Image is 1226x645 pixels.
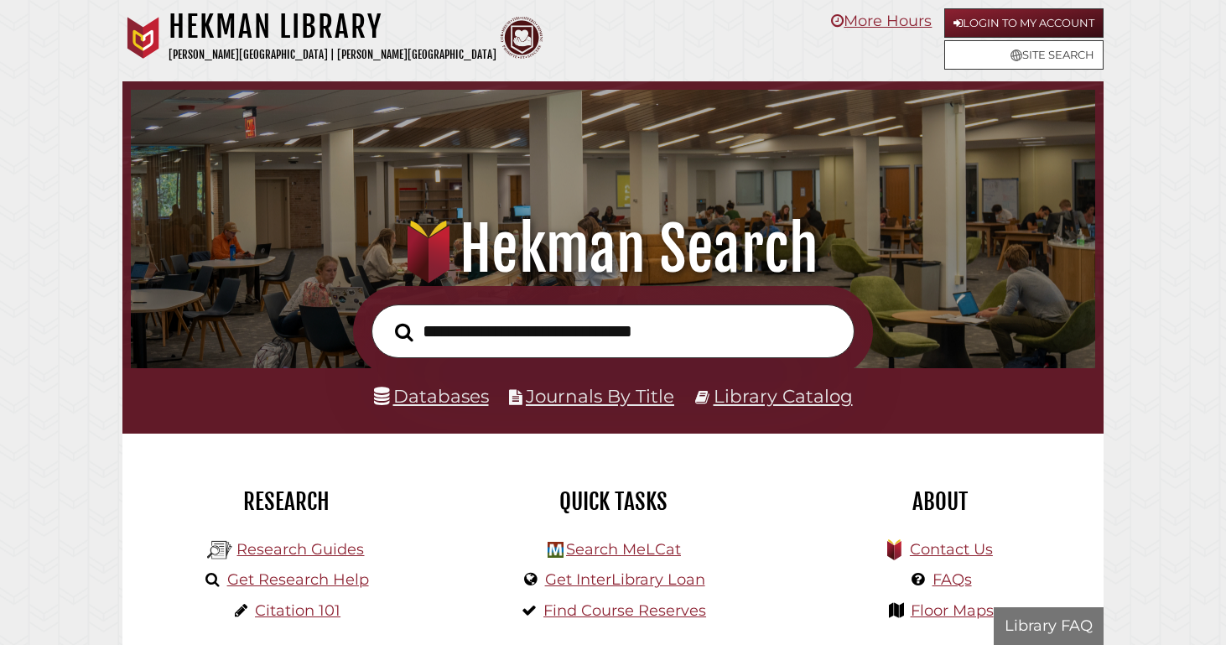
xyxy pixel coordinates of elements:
[911,601,994,620] a: Floor Maps
[135,487,437,516] h2: Research
[374,385,489,407] a: Databases
[714,385,853,407] a: Library Catalog
[543,601,706,620] a: Find Course Reserves
[169,45,496,65] p: [PERSON_NAME][GEOGRAPHIC_DATA] | [PERSON_NAME][GEOGRAPHIC_DATA]
[789,487,1091,516] h2: About
[831,12,932,30] a: More Hours
[255,601,340,620] a: Citation 101
[122,17,164,59] img: Calvin University
[548,542,564,558] img: Hekman Library Logo
[501,17,543,59] img: Calvin Theological Seminary
[944,40,1104,70] a: Site Search
[932,570,972,589] a: FAQs
[566,540,681,559] a: Search MeLCat
[910,540,993,559] a: Contact Us
[169,8,496,45] h1: Hekman Library
[526,385,674,407] a: Journals By Title
[545,570,705,589] a: Get InterLibrary Loan
[227,570,369,589] a: Get Research Help
[462,487,764,516] h2: Quick Tasks
[149,212,1077,286] h1: Hekman Search
[395,322,413,341] i: Search
[207,538,232,563] img: Hekman Library Logo
[236,540,364,559] a: Research Guides
[387,318,422,346] button: Search
[944,8,1104,38] a: Login to My Account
